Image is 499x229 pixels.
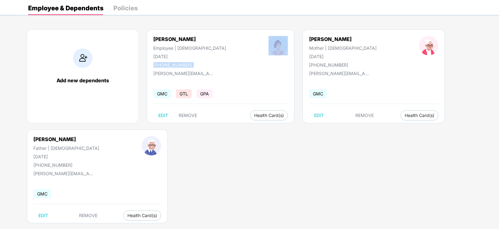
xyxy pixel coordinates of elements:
[269,36,288,55] img: profileImage
[401,110,438,120] button: Health Card(s)
[123,211,161,221] button: Health Card(s)
[356,113,374,118] span: REMOVE
[142,136,161,155] img: profileImage
[351,110,379,120] button: REMOVE
[33,154,99,159] div: [DATE]
[79,213,97,218] span: REMOVE
[33,77,132,84] div: Add new dependents
[314,113,324,118] span: EDIT
[28,5,103,11] div: Employee & Dependents
[113,5,138,11] div: Policies
[74,211,102,221] button: REMOVE
[127,214,157,217] span: Health Card(s)
[153,71,216,76] div: [PERSON_NAME][EMAIL_ADDRESS][PERSON_NAME][DOMAIN_NAME]
[176,89,192,98] span: GTL
[33,171,96,176] div: [PERSON_NAME][EMAIL_ADDRESS][PERSON_NAME][DOMAIN_NAME]
[405,114,434,117] span: Health Card(s)
[254,114,284,117] span: Health Card(s)
[174,110,202,120] button: REMOVE
[309,89,327,98] span: GMC
[33,145,99,151] div: Father | [DEMOGRAPHIC_DATA]
[309,62,377,68] div: [PHONE_NUMBER]
[309,110,329,120] button: EDIT
[153,110,173,120] button: EDIT
[153,54,226,59] div: [DATE]
[153,89,171,98] span: GMC
[153,36,226,42] div: [PERSON_NAME]
[250,110,288,120] button: Health Card(s)
[38,213,48,218] span: EDIT
[33,136,99,142] div: [PERSON_NAME]
[33,189,51,198] span: GMC
[309,45,377,51] div: Mother | [DEMOGRAPHIC_DATA]
[33,211,53,221] button: EDIT
[158,113,168,118] span: EDIT
[73,48,92,68] img: addIcon
[309,71,372,76] div: [PERSON_NAME][EMAIL_ADDRESS][PERSON_NAME][DOMAIN_NAME]
[33,162,99,168] div: [PHONE_NUMBER]
[153,45,226,51] div: Employee | [DEMOGRAPHIC_DATA]
[153,62,226,68] div: [PHONE_NUMBER]
[309,36,377,42] div: [PERSON_NAME]
[309,54,377,59] div: [DATE]
[196,89,213,98] span: GPA
[419,36,438,55] img: profileImage
[179,113,197,118] span: REMOVE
